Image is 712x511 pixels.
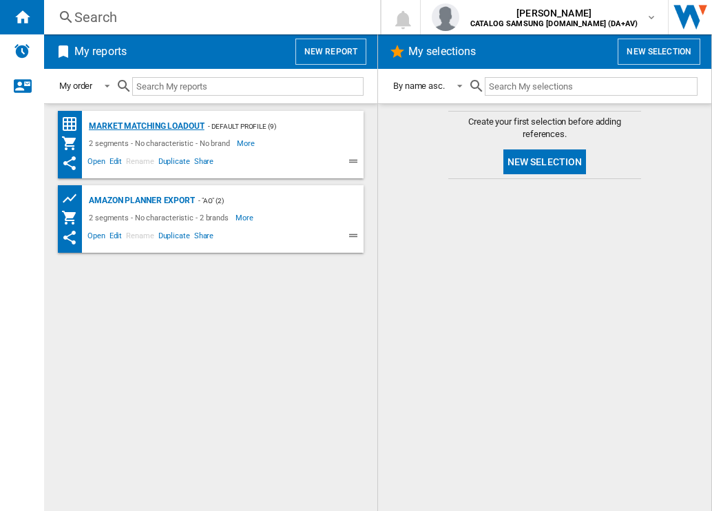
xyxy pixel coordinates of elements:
img: profile.jpg [432,3,459,31]
span: Duplicate [156,155,192,171]
div: My order [59,81,92,91]
span: Open [85,229,107,246]
div: My Assortment [61,209,85,226]
b: CATALOG SAMSUNG [DOMAIN_NAME] (DA+AV) [470,19,638,28]
span: Edit [107,229,125,246]
span: Rename [124,155,156,171]
span: Open [85,155,107,171]
div: - "AO" (2) [195,192,336,209]
span: Duplicate [156,229,192,246]
div: Market Matching Loadout [85,118,205,135]
span: Share [192,229,216,246]
div: Price Matrix [61,116,85,133]
button: New report [295,39,366,65]
input: Search My selections [485,77,698,96]
div: My Assortment [61,135,85,152]
div: 2 segments - No characteristic - No brand [85,135,237,152]
div: By name asc. [393,81,445,91]
img: alerts-logo.svg [14,43,30,59]
span: Share [192,155,216,171]
h2: My selections [406,39,479,65]
ng-md-icon: This report has been shared with you [61,155,78,171]
div: Product prices grid [61,190,85,207]
div: - Default profile (9) [205,118,336,135]
span: [PERSON_NAME] [470,6,638,20]
span: Rename [124,229,156,246]
span: More [237,135,257,152]
input: Search My reports [132,77,364,96]
span: Create your first selection before adding references. [448,116,641,140]
h2: My reports [72,39,129,65]
button: New selection [618,39,700,65]
span: Edit [107,155,125,171]
div: 2 segments - No characteristic - 2 brands [85,209,235,226]
div: Search [74,8,344,27]
span: More [235,209,255,226]
div: Amazon Planner Export [85,192,195,209]
button: New selection [503,149,587,174]
ng-md-icon: This report has been shared with you [61,229,78,246]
